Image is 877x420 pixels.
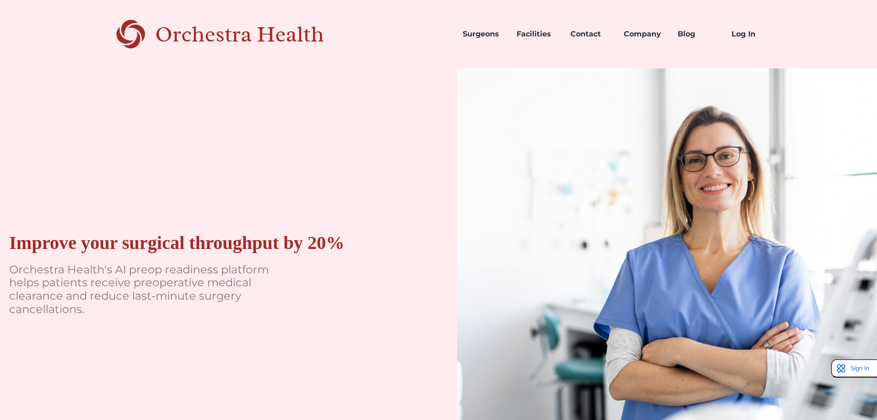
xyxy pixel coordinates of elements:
[724,18,778,50] a: Log In
[509,18,563,50] a: Facilities
[563,18,617,50] a: Contact
[455,18,509,50] a: Surgeons
[9,232,344,254] div: Improve your surgical throughput by 20%
[616,18,670,50] a: Company
[9,263,285,316] p: Orchestra Health's AI preop readiness platform helps patients receive preoperative medical cleara...
[670,18,724,50] a: Blog
[99,18,356,50] a: home
[155,25,356,44] div: Orchestra Health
